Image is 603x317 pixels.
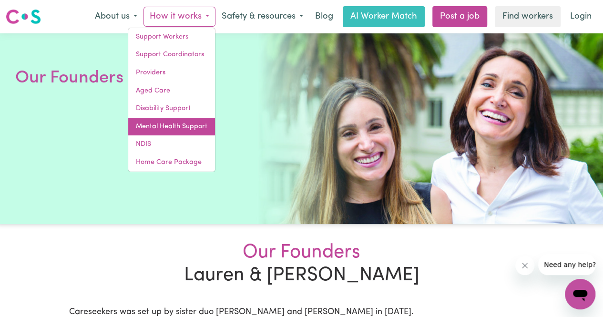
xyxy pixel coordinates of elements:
span: Need any help? [6,7,58,14]
img: Careseekers logo [6,8,41,25]
a: Support Workers [128,28,215,46]
iframe: Message from company [538,254,595,275]
a: Login [564,6,597,27]
button: Safety & resources [215,7,309,27]
a: Find workers [495,6,561,27]
iframe: Close message [515,256,534,275]
div: How it works [128,28,215,172]
a: Careseekers logo [6,6,41,28]
a: Post a job [432,6,487,27]
button: How it works [143,7,215,27]
iframe: Button to launch messaging window [565,279,595,309]
a: Support Coordinators [128,46,215,64]
button: About us [89,7,143,27]
a: AI Worker Match [343,6,425,27]
a: Home Care Package [128,153,215,172]
a: NDIS [128,135,215,153]
a: Mental Health Support [128,118,215,136]
h2: Lauren & [PERSON_NAME] [63,241,540,287]
h1: Our Founders [15,66,244,91]
a: Providers [128,64,215,82]
a: Aged Care [128,82,215,100]
a: Disability Support [128,100,215,118]
span: Our Founders [69,241,534,264]
a: Blog [309,6,339,27]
